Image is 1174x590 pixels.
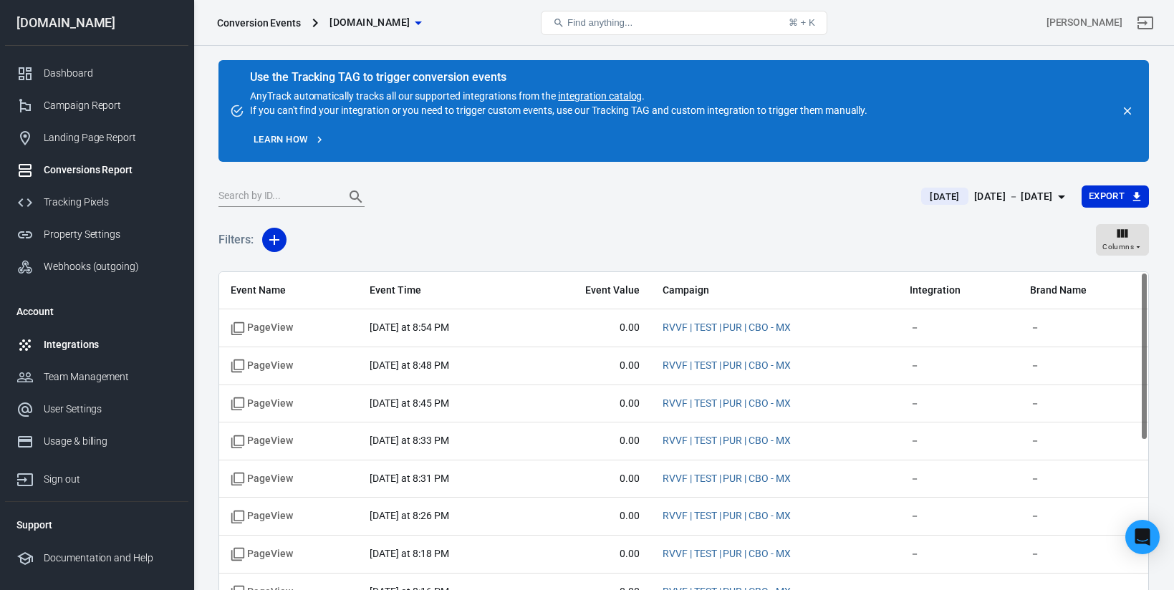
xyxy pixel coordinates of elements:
span: Standard event name [231,509,293,523]
span: 0.00 [537,321,640,335]
span: Standard event name [231,472,293,486]
span: 0.00 [537,509,640,523]
span: viviendofit.shop [329,14,410,32]
time: 2025-09-18T20:54:25-06:00 [370,321,448,333]
span: RVVF | TEST | PUR | CBO - MX [663,509,791,523]
a: RVVF | TEST | PUR | CBO - MX [663,435,791,446]
span: 0.00 [537,547,640,561]
span: Event Name [231,284,347,298]
a: RVVF | TEST | PUR | CBO - MX [663,510,791,521]
a: RVVF | TEST | PUR | CBO - MX [663,359,791,371]
span: Standard event name [231,434,293,448]
span: － [910,397,1007,411]
button: close [1117,101,1137,121]
span: － [1030,509,1137,523]
span: Standard event name [231,397,293,411]
button: [DATE][DATE] － [DATE] [910,185,1081,208]
a: Integrations [5,329,188,361]
div: Webhooks (outgoing) [44,259,177,274]
span: － [910,509,1007,523]
div: Account id: E4RdZofE [1047,15,1122,30]
button: Find anything...⌘ + K [541,11,827,35]
a: Campaign Report [5,90,188,122]
a: RVVF | TEST | PUR | CBO - MX [663,397,791,409]
div: Usage & billing [44,434,177,449]
span: － [1030,359,1137,373]
button: Export [1082,185,1149,208]
a: Usage & billing [5,425,188,458]
a: RVVF | TEST | PUR | CBO - MX [663,473,791,484]
span: 0.00 [537,472,640,486]
span: RVVF | TEST | PUR | CBO - MX [663,359,791,373]
div: Use the Tracking TAG to trigger conversion events [250,70,867,84]
span: Integration [910,284,1007,298]
time: 2025-09-18T20:45:40-06:00 [370,397,448,409]
div: ⌘ + K [789,17,815,28]
span: [DATE] [924,190,965,204]
span: － [910,472,1007,486]
a: Property Settings [5,218,188,251]
a: Webhooks (outgoing) [5,251,188,283]
div: User Settings [44,402,177,417]
span: Standard event name [231,547,293,561]
h5: Filters: [218,217,254,263]
span: RVVF | TEST | PUR | CBO - MX [663,397,791,411]
a: Dashboard [5,57,188,90]
div: Dashboard [44,66,177,81]
span: Brand Name [1030,284,1137,298]
span: － [910,321,1007,335]
div: Integrations [44,337,177,352]
span: Find anything... [567,17,632,28]
a: integration catalog [558,90,642,102]
div: Team Management [44,369,177,385]
span: Event Value [537,284,640,298]
a: RVVF | TEST | PUR | CBO - MX [663,548,791,559]
span: － [1030,321,1137,335]
span: RVVF | TEST | PUR | CBO - MX [663,321,791,335]
a: User Settings [5,393,188,425]
div: Landing Page Report [44,130,177,145]
span: RVVF | TEST | PUR | CBO - MX [663,547,791,561]
a: Learn how [250,129,328,151]
div: Sign out [44,472,177,487]
time: 2025-09-18T20:26:19-06:00 [370,510,448,521]
div: Property Settings [44,227,177,242]
time: 2025-09-18T20:31:21-06:00 [370,473,448,484]
button: Columns [1096,224,1149,256]
a: Conversions Report [5,154,188,186]
span: RVVF | TEST | PUR | CBO - MX [663,434,791,448]
a: Sign out [1128,6,1163,40]
div: Campaign Report [44,98,177,113]
input: Search by ID... [218,188,333,206]
span: － [910,547,1007,561]
span: － [1030,397,1137,411]
span: － [1030,434,1137,448]
li: Support [5,508,188,542]
a: RVVF | TEST | PUR | CBO - MX [663,321,791,333]
span: 0.00 [537,359,640,373]
div: AnyTrack automatically tracks all our supported integrations from the . If you can't find your in... [250,72,867,117]
span: － [910,359,1007,373]
div: Open Intercom Messenger [1125,520,1160,554]
span: － [1030,472,1137,486]
span: Campaign [663,284,863,298]
button: [DOMAIN_NAME] [324,9,427,36]
time: 2025-09-18T20:48:26-06:00 [370,359,448,371]
span: 0.00 [537,434,640,448]
span: Event Time [370,284,514,298]
li: Account [5,294,188,329]
a: Tracking Pixels [5,186,188,218]
button: Search [339,180,373,214]
div: Documentation and Help [44,551,177,566]
a: Team Management [5,361,188,393]
span: Standard event name [231,321,293,335]
div: Tracking Pixels [44,195,177,210]
a: Landing Page Report [5,122,188,154]
time: 2025-09-18T20:18:02-06:00 [370,548,448,559]
div: Conversions Report [44,163,177,178]
span: － [910,434,1007,448]
span: 0.00 [537,397,640,411]
span: Standard event name [231,359,293,373]
span: － [1030,547,1137,561]
span: Columns [1102,241,1134,253]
